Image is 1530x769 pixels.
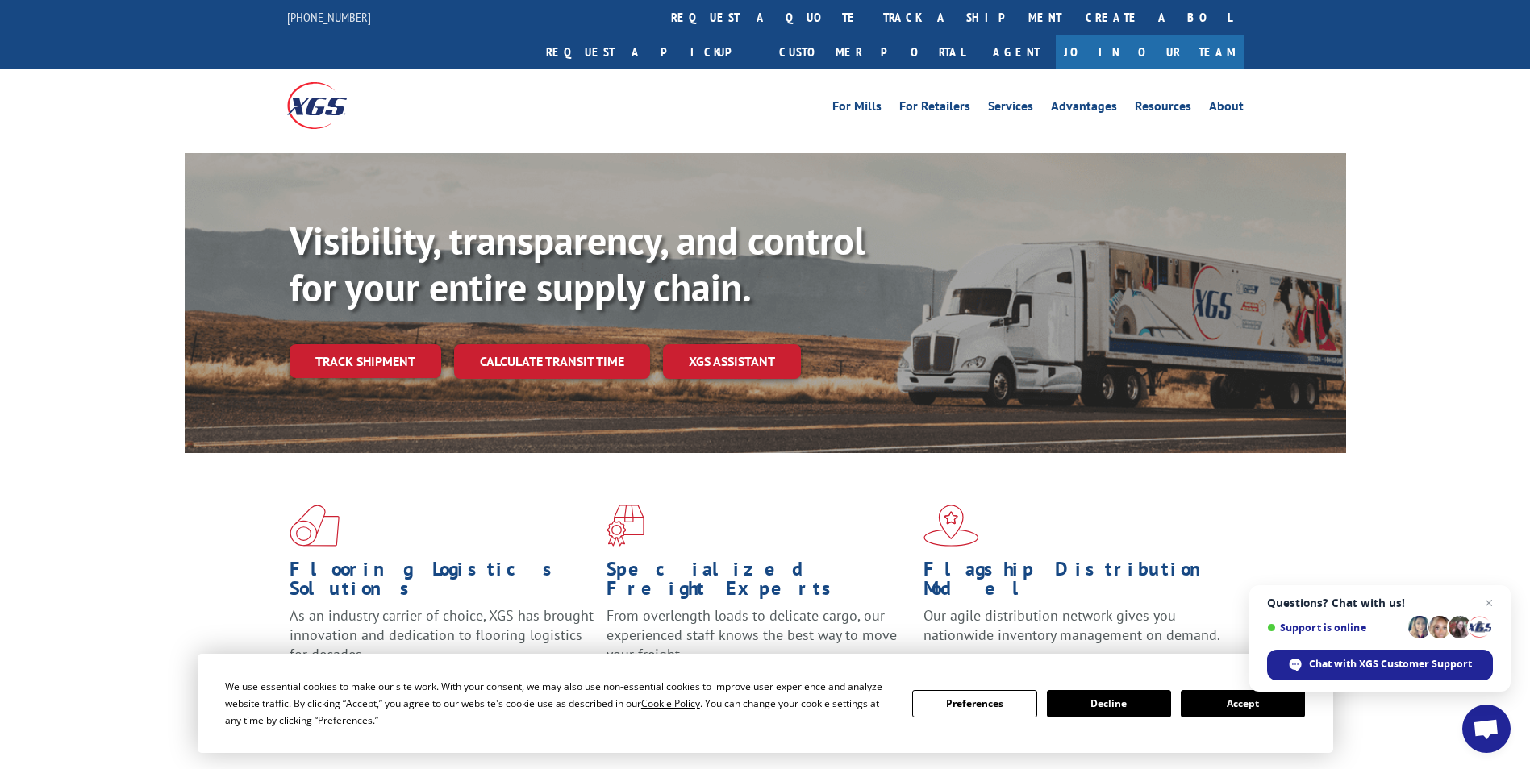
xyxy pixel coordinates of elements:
a: Calculate transit time [454,344,650,379]
a: Track shipment [290,344,441,378]
span: Preferences [318,713,373,727]
b: Visibility, transparency, and control for your entire supply chain. [290,215,865,312]
a: Services [988,100,1033,118]
div: Cookie Consent Prompt [198,654,1333,753]
a: Agent [977,35,1056,69]
h1: Flagship Distribution Model [923,559,1228,606]
img: xgs-icon-flagship-distribution-model-red [923,505,979,547]
img: xgs-icon-total-supply-chain-intelligence-red [290,505,340,547]
div: We use essential cookies to make our site work. With your consent, we may also use non-essential ... [225,678,893,729]
span: Chat with XGS Customer Support [1309,657,1472,671]
a: Advantages [1051,100,1117,118]
button: Accept [1181,690,1305,717]
h1: Flooring Logistics Solutions [290,559,594,606]
a: About [1209,100,1244,118]
div: Open chat [1462,705,1511,753]
a: Join Our Team [1056,35,1244,69]
div: Chat with XGS Customer Support [1267,650,1493,680]
button: Decline [1047,690,1171,717]
a: XGS ASSISTANT [663,344,801,379]
p: From overlength loads to delicate cargo, our experienced staff knows the best way to move your fr... [607,606,911,678]
span: Questions? Chat with us! [1267,596,1493,609]
a: Request a pickup [534,35,767,69]
a: For Retailers [899,100,970,118]
span: As an industry carrier of choice, XGS has brought innovation and dedication to flooring logistics... [290,606,594,663]
span: Cookie Policy [641,696,700,710]
span: Support is online [1267,621,1403,634]
a: For Mills [832,100,882,118]
button: Preferences [912,690,1036,717]
span: Our agile distribution network gives you nationwide inventory management on demand. [923,606,1220,644]
img: xgs-icon-focused-on-flooring-red [607,505,644,547]
h1: Specialized Freight Experts [607,559,911,606]
a: Resources [1135,100,1191,118]
a: [PHONE_NUMBER] [287,9,371,25]
span: Close chat [1479,593,1499,613]
a: Customer Portal [767,35,977,69]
